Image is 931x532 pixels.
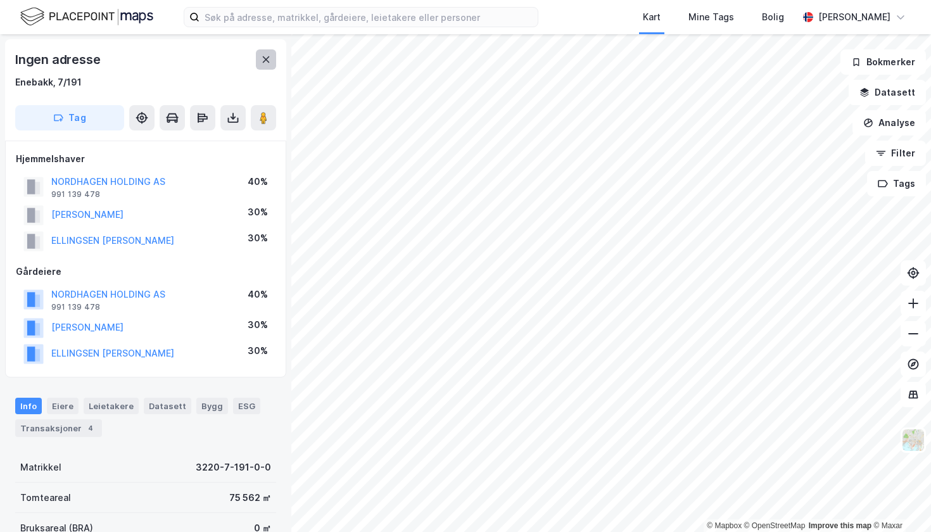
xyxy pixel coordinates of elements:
div: 40% [248,287,268,302]
div: Mine Tags [688,9,734,25]
div: Enebakk, 7/191 [15,75,82,90]
div: 3220-7-191-0-0 [196,460,271,475]
button: Tag [15,105,124,130]
button: Analyse [852,110,926,136]
img: logo.f888ab2527a4732fd821a326f86c7f29.svg [20,6,153,28]
div: 30% [248,317,268,332]
div: Transaksjoner [15,419,102,437]
button: Datasett [849,80,926,105]
div: Gårdeiere [16,264,275,279]
div: 30% [248,231,268,246]
div: Tomteareal [20,490,71,505]
iframe: Chat Widget [868,471,931,532]
div: 4 [84,422,97,434]
div: ESG [233,398,260,414]
input: Søk på adresse, matrikkel, gårdeiere, leietakere eller personer [199,8,538,27]
div: Eiere [47,398,79,414]
button: Tags [867,171,926,196]
div: Bygg [196,398,228,414]
div: [PERSON_NAME] [818,9,890,25]
div: Kart [643,9,661,25]
div: Kontrollprogram for chat [868,471,931,532]
div: Leietakere [84,398,139,414]
div: Datasett [144,398,191,414]
div: 30% [248,205,268,220]
div: Info [15,398,42,414]
a: OpenStreetMap [744,521,806,530]
div: Matrikkel [20,460,61,475]
div: 991 139 478 [51,189,100,199]
div: 75 562 ㎡ [229,490,271,505]
button: Filter [865,141,926,166]
div: Ingen adresse [15,49,103,70]
div: Bolig [762,9,784,25]
div: 40% [248,174,268,189]
div: 30% [248,343,268,358]
a: Improve this map [809,521,871,530]
button: Bokmerker [840,49,926,75]
div: 991 139 478 [51,302,100,312]
img: Z [901,428,925,452]
a: Mapbox [707,521,742,530]
div: Hjemmelshaver [16,151,275,167]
